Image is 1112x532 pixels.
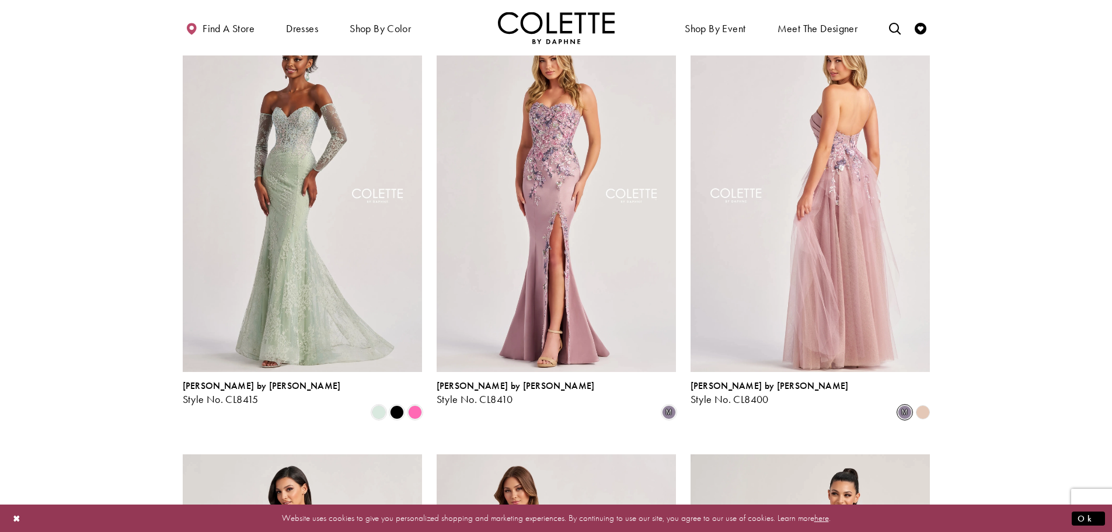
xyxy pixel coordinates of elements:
[347,12,414,44] span: Shop by color
[886,12,904,44] a: Toggle search
[498,12,615,44] img: Colette by Daphne
[372,405,386,419] i: Light Sage
[437,23,676,371] a: Visit Colette by Daphne Style No. CL8410 Page
[437,392,513,406] span: Style No. CL8410
[775,12,861,44] a: Meet the designer
[283,12,321,44] span: Dresses
[437,381,595,405] div: Colette by Daphne Style No. CL8410
[408,405,422,419] i: Pink
[390,405,404,419] i: Black
[691,380,849,392] span: [PERSON_NAME] by [PERSON_NAME]
[183,23,422,371] a: Visit Colette by Daphne Style No. CL8415 Page
[912,12,929,44] a: Check Wishlist
[691,392,769,406] span: Style No. CL8400
[898,405,912,419] i: Dusty Lilac/Multi
[437,380,595,392] span: [PERSON_NAME] by [PERSON_NAME]
[350,23,411,34] span: Shop by color
[498,12,615,44] a: Visit Home Page
[183,381,341,405] div: Colette by Daphne Style No. CL8415
[691,381,849,405] div: Colette by Daphne Style No. CL8400
[286,23,318,34] span: Dresses
[685,23,745,34] span: Shop By Event
[7,508,27,528] button: Close Dialog
[84,510,1028,526] p: Website uses cookies to give you personalized shopping and marketing experiences. By continuing t...
[203,23,255,34] span: Find a store
[183,12,257,44] a: Find a store
[1072,511,1105,526] button: Submit Dialog
[183,392,259,406] span: Style No. CL8415
[662,405,676,419] i: Dusty Lilac/Multi
[183,380,341,392] span: [PERSON_NAME] by [PERSON_NAME]
[682,12,748,44] span: Shop By Event
[778,23,858,34] span: Meet the designer
[916,405,930,419] i: Champagne Multi
[691,23,930,371] a: Visit Colette by Daphne Style No. CL8400 Page
[814,512,829,524] a: here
